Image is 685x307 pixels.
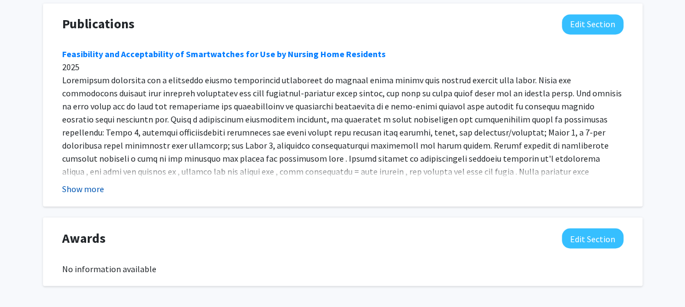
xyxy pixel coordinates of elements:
[62,14,135,34] span: Publications
[62,48,386,59] a: Feasibility and Acceptability of Smartwatches for Use by Nursing Home Residents
[62,262,623,275] div: No information available
[8,258,46,299] iframe: Chat
[62,182,104,195] button: Show more
[562,228,623,248] button: Edit Awards
[562,14,623,34] button: Edit Publications
[62,228,106,248] span: Awards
